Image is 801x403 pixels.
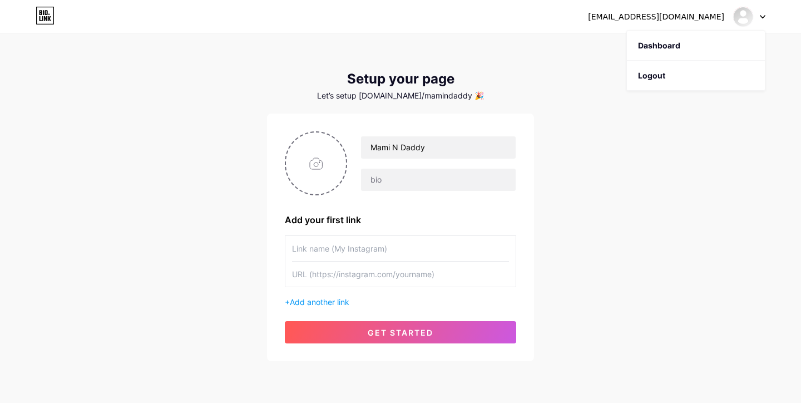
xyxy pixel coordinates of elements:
input: Your name [361,136,516,159]
div: Let’s setup [DOMAIN_NAME]/mamindaddy 🎉 [267,91,534,100]
span: get started [368,328,433,337]
a: Dashboard [627,31,765,61]
li: Logout [627,61,765,91]
div: + [285,296,516,308]
span: Add another link [290,297,349,307]
input: Link name (My Instagram) [292,236,509,261]
button: get started [285,321,516,343]
div: Add your first link [285,213,516,227]
input: URL (https://instagram.com/yourname) [292,262,509,287]
input: bio [361,169,516,191]
div: [EMAIL_ADDRESS][DOMAIN_NAME] [588,11,724,23]
img: mamindaddy [733,6,754,27]
div: Setup your page [267,71,534,87]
